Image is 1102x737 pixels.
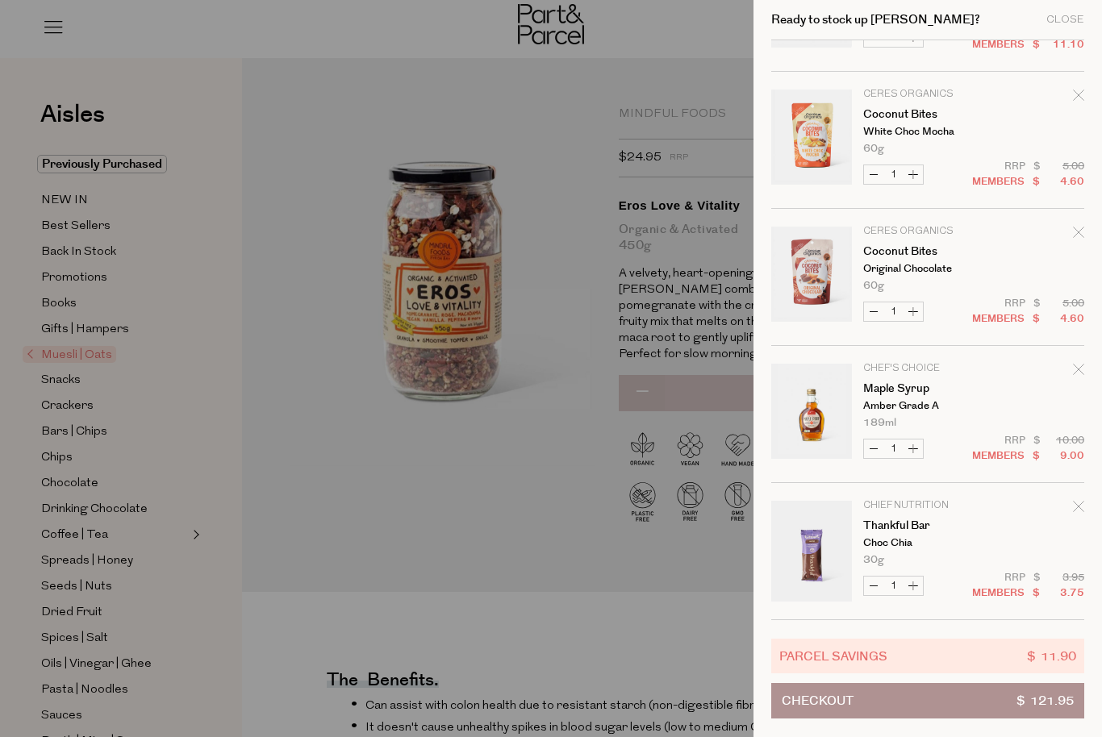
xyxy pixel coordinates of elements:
[883,165,904,184] input: QTY Coconut Bites
[1073,498,1084,520] div: Remove Thankful Bar
[863,501,988,510] p: Chief Nutrition
[863,264,988,274] p: Original Chocolate
[1073,361,1084,383] div: Remove Maple Syrup
[779,647,887,665] span: Parcel Savings
[771,14,980,26] h2: Ready to stock up [PERSON_NAME]?
[883,439,904,458] input: QTY Maple Syrup
[1016,684,1074,718] span: $ 121.95
[863,246,988,257] a: Coconut Bites
[782,684,854,718] span: Checkout
[863,538,988,548] p: Choc Chia
[863,520,988,531] a: Thankful Bar
[863,401,988,411] p: Amber Grade A
[1073,87,1084,109] div: Remove Coconut Bites
[1027,647,1076,665] span: $ 11.90
[863,90,988,99] p: Ceres Organics
[863,281,884,291] span: 60g
[1046,15,1084,25] div: Close
[1073,224,1084,246] div: Remove Coconut Bites
[863,109,988,120] a: Coconut Bites
[863,383,988,394] a: Maple Syrup
[863,418,896,428] span: 189ml
[863,144,884,154] span: 60g
[863,127,988,137] p: White Choc Mocha
[883,302,904,321] input: QTY Coconut Bites
[863,227,988,236] p: Ceres Organics
[883,577,904,595] input: QTY Thankful Bar
[771,683,1084,718] button: Checkout$ 121.95
[863,555,884,565] span: 30g
[863,364,988,373] p: Chef's Choice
